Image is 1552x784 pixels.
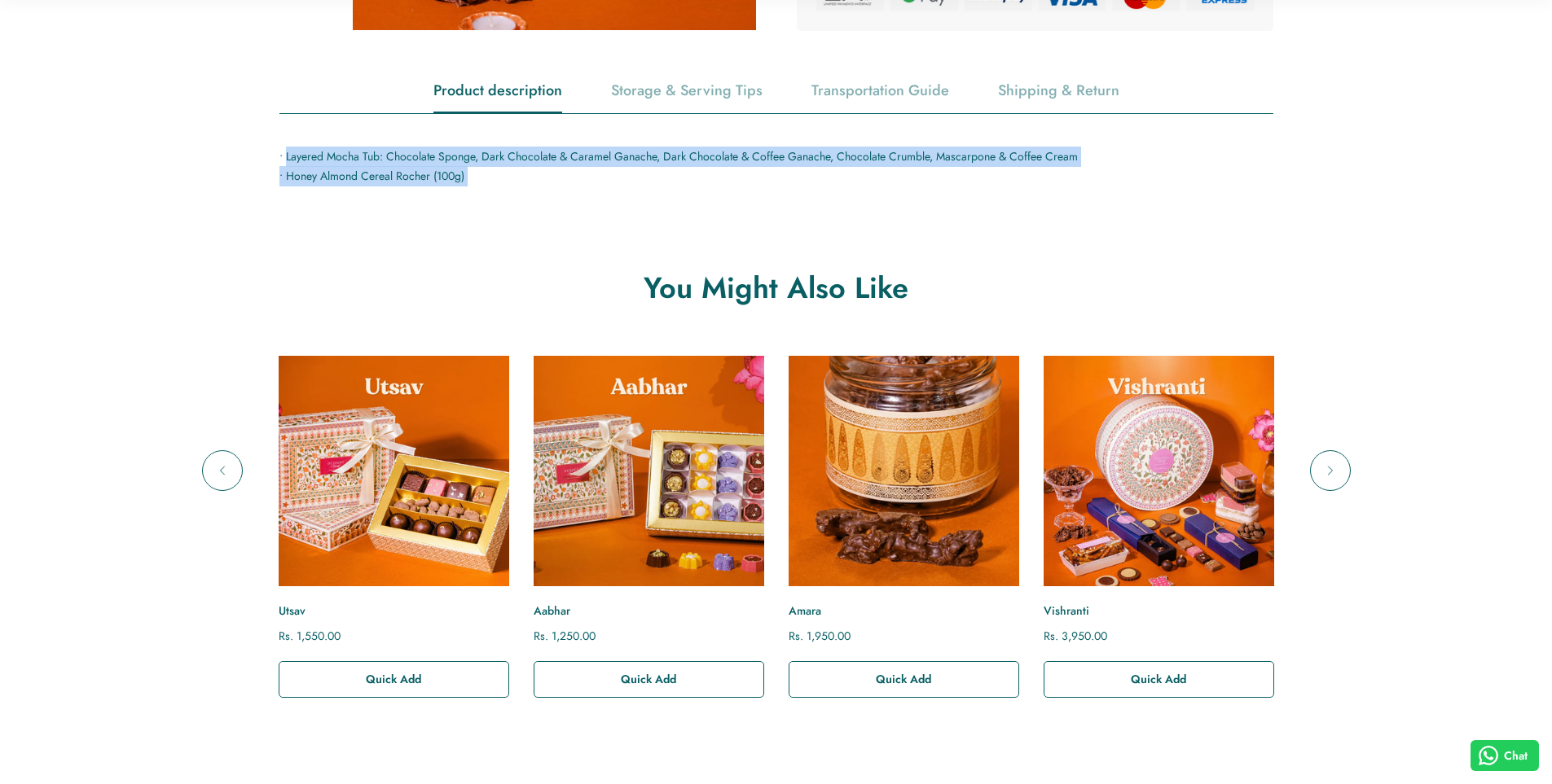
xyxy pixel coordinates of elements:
div: Shipping & Return [998,70,1119,112]
span: Chat [1504,747,1528,764]
a: Amara [789,602,1019,620]
a: Vishranti [1044,356,1274,586]
div: Transportation Guide [811,70,949,112]
div: Storage & Serving Tips [611,70,763,112]
button: Chat [1471,740,1540,771]
button: Quick Add [1044,661,1274,698]
a: Aabhar [534,602,764,620]
span: Rs. 1,950.00 [789,628,851,644]
a: Utsav [279,356,509,586]
a: Utsav [279,602,509,620]
button: Previous [202,450,243,491]
span: Quick Add [621,671,676,687]
span: Quick Add [876,671,931,687]
span: Rs. 1,250.00 [534,628,596,644]
a: Aabhar [534,356,764,586]
span: Rs. 3,950.00 [1044,628,1107,644]
button: Next [1310,450,1351,491]
button: Quick Add [534,661,764,698]
p: • Layered Mocha Tub: Chocolate Sponge, Dark Chocolate & Caramel Ganache, Dark Chocolate & Coffee ... [279,147,1273,186]
span: Quick Add [366,671,421,687]
span: Quick Add [1131,671,1186,687]
button: Quick Add [279,661,509,698]
a: Vishranti [1044,602,1274,620]
img: Amara [776,344,1030,598]
button: Quick Add [789,661,1019,698]
h2: You Might Also Like [279,268,1273,307]
a: Amara [789,356,1019,586]
span: Rs. 1,550.00 [279,628,341,644]
div: Product description [433,70,562,112]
